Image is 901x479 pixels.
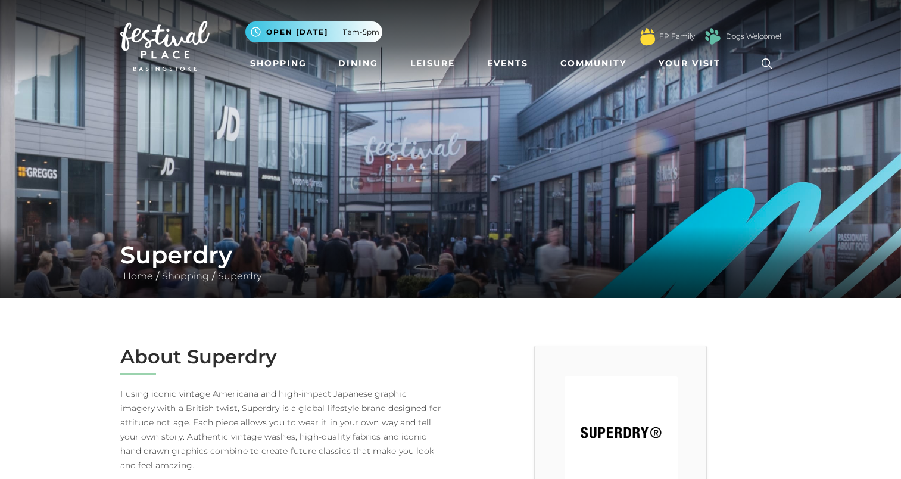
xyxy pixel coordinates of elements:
[659,57,721,70] span: Your Visit
[111,241,790,284] div: / /
[333,52,383,74] a: Dining
[245,21,382,42] button: Open [DATE] 11am-5pm
[215,270,264,282] a: Superdry
[654,52,731,74] a: Your Visit
[120,21,210,71] img: Festival Place Logo
[482,52,533,74] a: Events
[266,27,328,38] span: Open [DATE]
[659,31,695,42] a: FP Family
[159,270,212,282] a: Shopping
[343,27,379,38] span: 11am-5pm
[120,346,442,368] h2: About Superdry
[120,270,156,282] a: Home
[245,52,311,74] a: Shopping
[406,52,460,74] a: Leisure
[120,241,781,269] h1: Superdry
[556,52,631,74] a: Community
[120,387,442,472] p: Fusing iconic vintage Americana and high-impact Japanese graphic imagery with a British twist, Su...
[726,31,781,42] a: Dogs Welcome!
